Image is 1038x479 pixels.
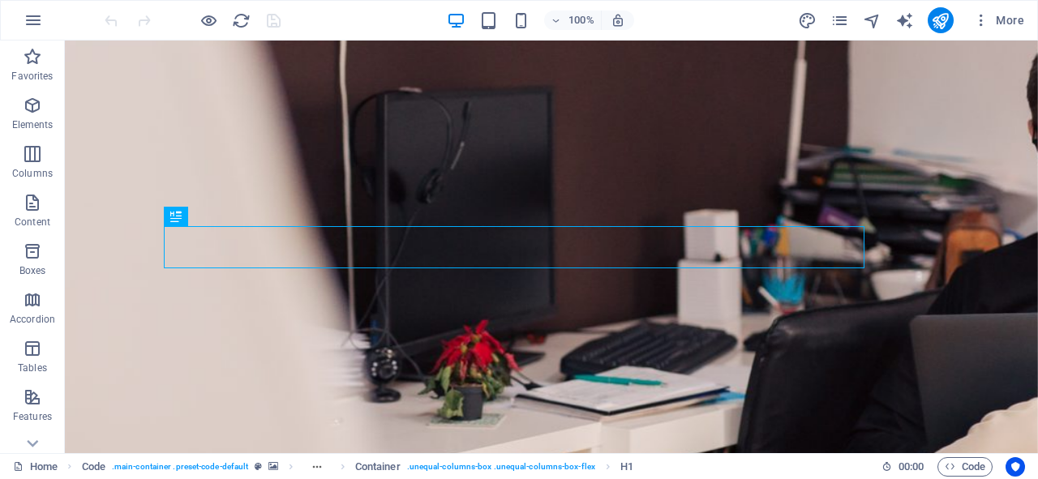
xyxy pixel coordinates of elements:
p: Features [13,410,52,423]
i: Pages (Ctrl+Alt+S) [830,11,849,30]
button: Click here to leave preview mode and continue editing [199,11,218,30]
h6: Session time [881,457,924,477]
button: publish [928,7,954,33]
button: text_generator [895,11,915,30]
i: This element contains a background [268,462,278,471]
button: design [798,11,817,30]
i: Design (Ctrl+Alt+Y) [798,11,817,30]
span: Click to select. Double-click to edit [620,457,633,477]
p: Elements [12,118,54,131]
span: : [910,460,912,473]
button: 100% [544,11,602,30]
span: . main-container .preset-code-default [112,457,248,477]
button: navigator [863,11,882,30]
p: Boxes [19,264,46,277]
button: Code [937,457,993,477]
button: reload [231,11,251,30]
i: On resize automatically adjust zoom level to fit chosen device. [611,13,625,28]
button: pages [830,11,850,30]
span: More [973,12,1024,28]
i: Navigator [863,11,881,30]
i: AI Writer [895,11,914,30]
a: Click to cancel selection. Double-click to open Pages [13,457,58,477]
span: Click to select. Double-click to edit [355,457,401,477]
span: . unequal-columns-box .unequal-columns-box-flex [407,457,595,477]
i: Reload page [232,11,251,30]
p: Tables [18,361,47,374]
button: More [967,7,1031,33]
span: 00 00 [899,457,924,477]
i: Publish [931,11,950,30]
p: Content [15,216,50,229]
p: Favorites [11,70,53,83]
button: Usercentrics [1006,457,1025,477]
p: Columns [12,167,53,180]
h6: 100% [568,11,594,30]
p: Accordion [10,313,55,326]
span: Click to select. Double-click to edit [82,457,105,477]
nav: breadcrumb [82,457,634,477]
i: This element is a customizable preset [255,462,262,471]
span: Code [945,457,985,477]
